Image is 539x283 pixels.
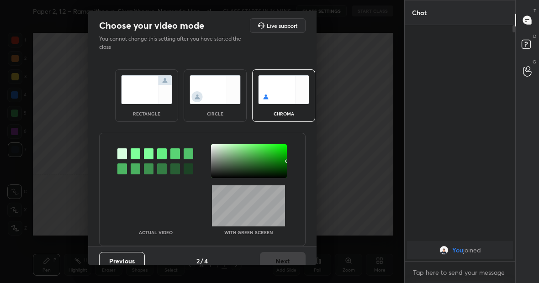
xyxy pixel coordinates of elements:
[452,246,463,254] span: You
[265,111,302,116] div: chroma
[99,252,145,270] button: Previous
[534,7,536,14] p: T
[99,35,247,51] p: You cannot change this setting after you have started the class
[196,256,200,266] h4: 2
[99,20,204,31] h2: Choose your video mode
[533,33,536,40] p: D
[197,111,233,116] div: circle
[267,23,297,28] h5: Live support
[463,246,481,254] span: joined
[224,230,273,235] p: With green screen
[121,75,172,104] img: normalScreenIcon.ae25ed63.svg
[128,111,165,116] div: rectangle
[405,0,434,25] p: Chat
[533,58,536,65] p: G
[258,75,309,104] img: chromaScreenIcon.c19ab0a0.svg
[405,239,515,261] div: grid
[439,246,449,255] img: c8700997fef849a79414b35ed3cf7695.jpg
[201,256,203,266] h4: /
[190,75,241,104] img: circleScreenIcon.acc0effb.svg
[139,230,173,235] p: Actual Video
[204,256,208,266] h4: 4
